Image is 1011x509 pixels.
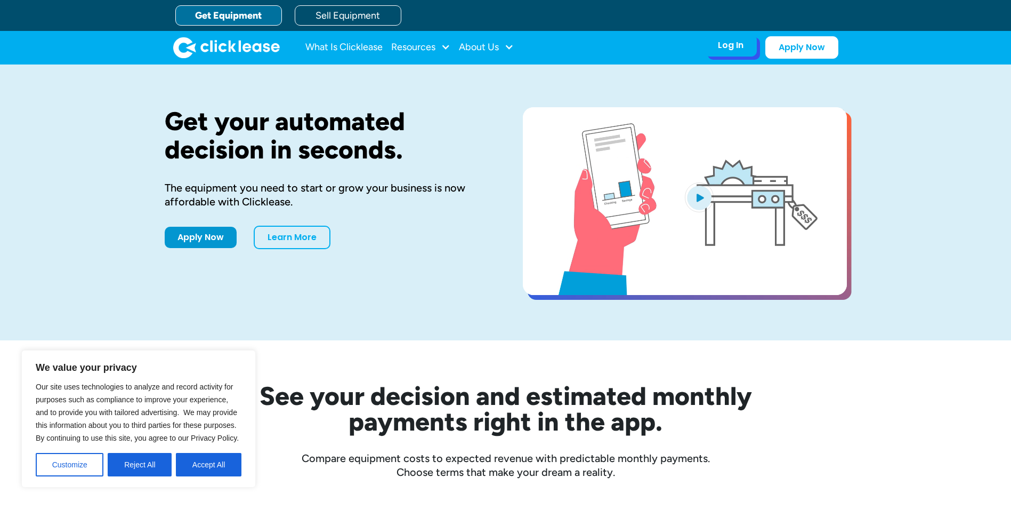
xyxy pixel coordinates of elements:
[685,182,714,212] img: Blue play button logo on a light blue circular background
[175,5,282,26] a: Get Equipment
[254,226,330,249] a: Learn More
[173,37,280,58] a: home
[765,36,838,59] a: Apply Now
[207,383,804,434] h2: See your decision and estimated monthly payments right in the app.
[21,350,256,488] div: We value your privacy
[36,383,239,442] span: Our site uses technologies to analyze and record activity for purposes such as compliance to impr...
[305,37,383,58] a: What Is Clicklease
[165,227,237,248] a: Apply Now
[718,40,743,51] div: Log In
[523,107,847,295] a: open lightbox
[459,37,514,58] div: About Us
[165,451,847,479] div: Compare equipment costs to expected revenue with predictable monthly payments. Choose terms that ...
[36,361,241,374] p: We value your privacy
[295,5,401,26] a: Sell Equipment
[165,181,489,209] div: The equipment you need to start or grow your business is now affordable with Clicklease.
[165,107,489,164] h1: Get your automated decision in seconds.
[176,453,241,476] button: Accept All
[108,453,172,476] button: Reject All
[391,37,450,58] div: Resources
[36,453,103,476] button: Customize
[173,37,280,58] img: Clicklease logo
